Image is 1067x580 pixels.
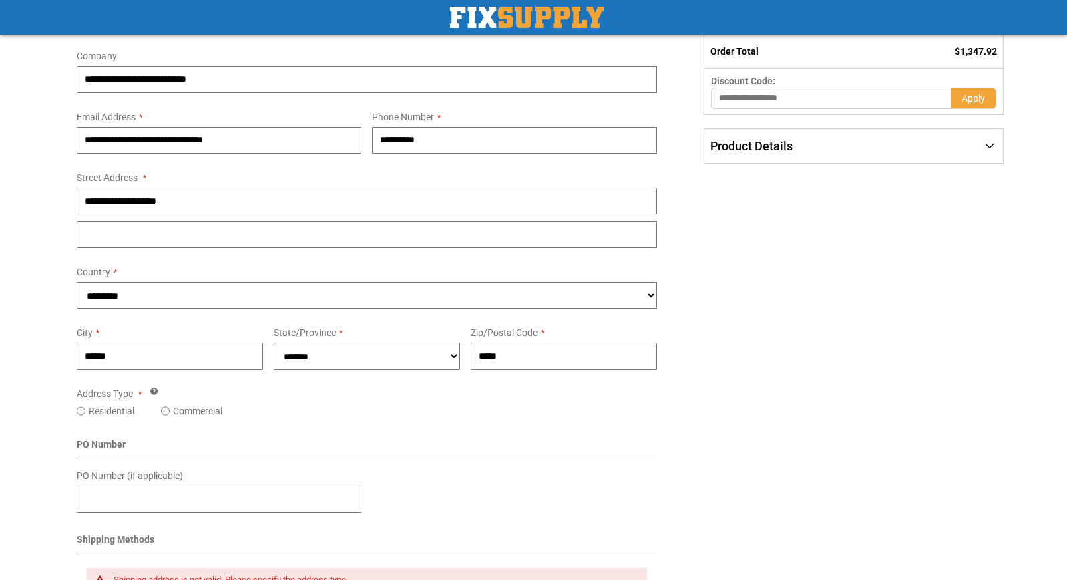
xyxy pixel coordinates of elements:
[173,404,222,418] label: Commercial
[711,76,775,86] span: Discount Code:
[77,172,138,183] span: Street Address
[274,327,336,338] span: State/Province
[77,112,136,122] span: Email Address
[372,112,434,122] span: Phone Number
[77,470,183,481] span: PO Number (if applicable)
[77,533,657,553] div: Shipping Methods
[77,388,133,399] span: Address Type
[710,46,759,57] strong: Order Total
[450,7,604,28] img: Fix Industrial Supply
[471,327,538,338] span: Zip/Postal Code
[962,93,985,104] span: Apply
[77,327,93,338] span: City
[77,438,657,458] div: PO Number
[77,51,117,61] span: Company
[89,404,134,418] label: Residential
[951,88,996,109] button: Apply
[77,267,110,277] span: Country
[955,46,997,57] span: $1,347.92
[710,139,793,153] span: Product Details
[450,7,604,28] a: store logo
